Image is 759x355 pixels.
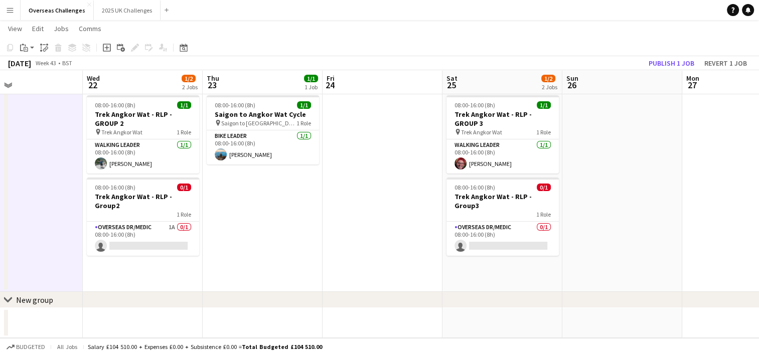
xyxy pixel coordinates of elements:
span: Comms [79,24,101,33]
div: New group [16,295,53,305]
span: Edit [32,24,44,33]
span: All jobs [55,343,79,350]
a: Jobs [50,22,73,35]
button: Budgeted [5,341,47,352]
button: Overseas Challenges [21,1,94,20]
div: BST [62,59,72,67]
span: Jobs [54,24,69,33]
div: [DATE] [8,58,31,68]
button: 2025 UK Challenges [94,1,161,20]
a: View [4,22,26,35]
span: View [8,24,22,33]
span: Budgeted [16,343,45,350]
div: Salary £104 510.00 + Expenses £0.00 + Subsistence £0.00 = [88,343,322,350]
button: Revert 1 job [700,57,751,70]
button: Publish 1 job [645,57,698,70]
a: Edit [28,22,48,35]
a: Comms [75,22,105,35]
span: Total Budgeted £104 510.00 [242,343,322,350]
